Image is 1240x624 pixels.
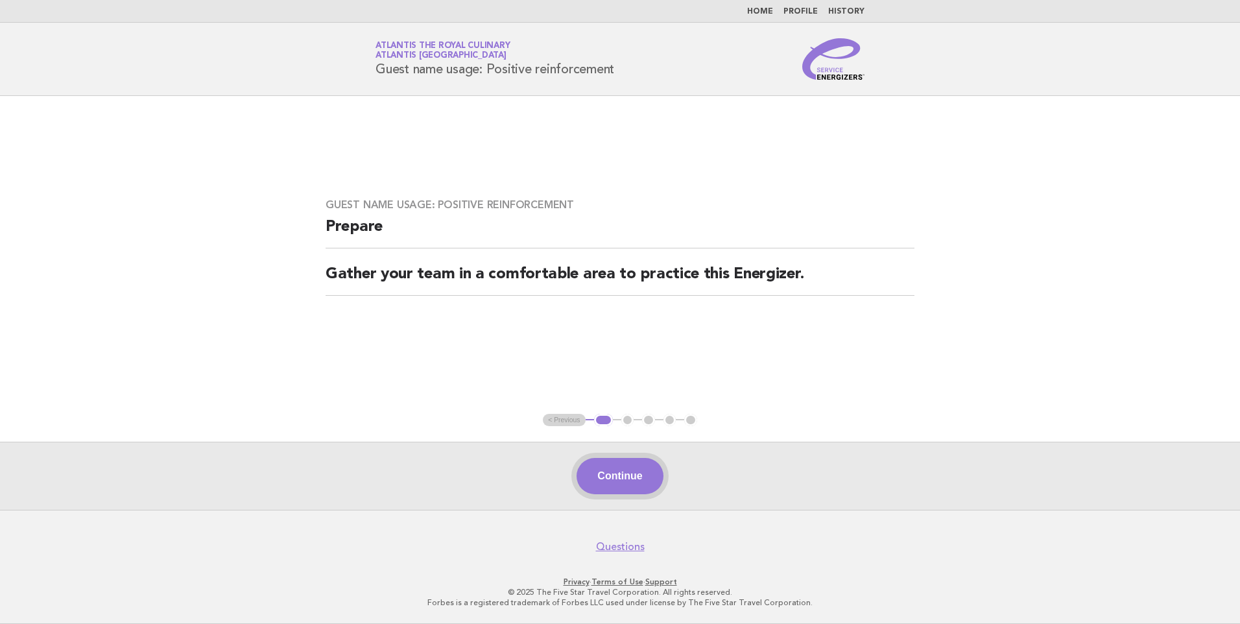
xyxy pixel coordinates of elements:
[594,414,613,427] button: 1
[223,587,1017,597] p: © 2025 The Five Star Travel Corporation. All rights reserved.
[223,597,1017,608] p: Forbes is a registered trademark of Forbes LLC used under license by The Five Star Travel Corpora...
[577,458,663,494] button: Continue
[326,217,914,248] h2: Prepare
[802,38,864,80] img: Service Energizers
[376,42,614,76] h1: Guest name usage: Positive reinforcement
[223,577,1017,587] p: · ·
[564,577,590,586] a: Privacy
[747,8,773,16] a: Home
[645,577,677,586] a: Support
[596,540,645,553] a: Questions
[376,42,510,60] a: Atlantis the Royal CulinaryAtlantis [GEOGRAPHIC_DATA]
[828,8,864,16] a: History
[326,198,914,211] h3: Guest name usage: Positive reinforcement
[783,8,818,16] a: Profile
[376,52,507,60] span: Atlantis [GEOGRAPHIC_DATA]
[591,577,643,586] a: Terms of Use
[326,264,914,296] h2: Gather your team in a comfortable area to practice this Energizer.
